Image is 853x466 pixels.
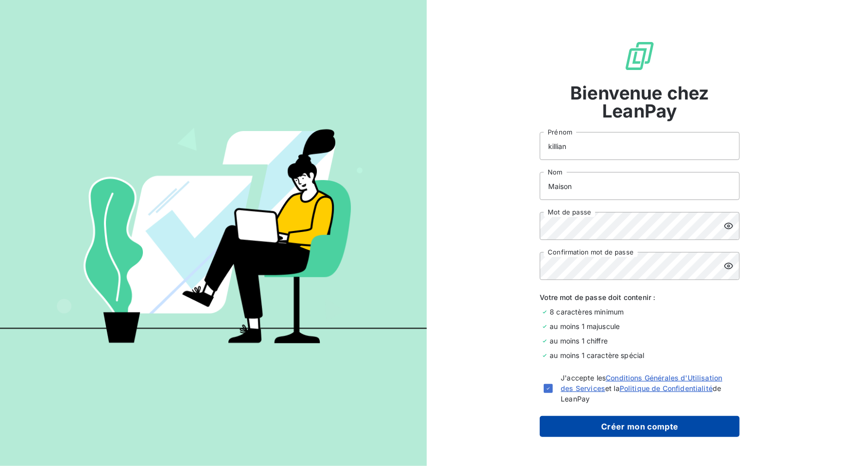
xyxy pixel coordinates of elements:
[550,306,624,317] span: 8 caractères minimum
[550,350,644,360] span: au moins 1 caractère spécial
[540,292,740,302] span: Votre mot de passe doit contenir :
[540,172,740,200] input: placeholder
[550,321,620,331] span: au moins 1 majuscule
[561,373,722,392] a: Conditions Générales d'Utilisation des Services
[540,416,740,437] button: Créer mon compte
[540,132,740,160] input: placeholder
[624,40,656,72] img: logo sigle
[620,384,713,392] a: Politique de Confidentialité
[561,372,736,404] span: J'accepte les et la de LeanPay
[540,84,740,120] span: Bienvenue chez LeanPay
[550,335,608,346] span: au moins 1 chiffre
